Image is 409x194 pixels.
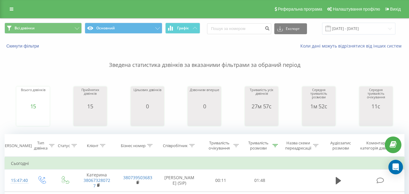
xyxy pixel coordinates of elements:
[246,88,277,103] div: Тривалість усіх дзвінків
[278,7,322,12] span: Реферальна програма
[134,103,161,109] div: 0
[240,169,279,192] td: 01:48
[207,23,271,34] input: Пошук за номером
[274,23,307,34] button: Експорт
[325,140,356,151] div: Аудіозапис розмови
[177,26,189,30] span: Графік
[121,143,146,148] div: Бізнес номер
[158,169,201,192] td: [PERSON_NAME] (SIP)
[84,177,110,189] a: 380673280727
[246,140,271,151] div: Тривалість розмови
[285,140,312,151] div: Назва схеми переадресації
[58,143,70,148] div: Статус
[75,103,105,109] div: 15
[190,88,219,103] div: Дзвонили вперше
[388,160,403,174] div: Open Intercom Messenger
[201,169,240,192] td: 00:11
[390,7,401,12] span: Вихід
[5,157,404,169] td: Сьогодні
[75,88,105,103] div: Прийнятих дзвінків
[123,175,152,180] a: 380739503683
[359,140,394,151] div: Коментар/категорія дзвінка
[15,26,35,31] span: Всі дзвінки
[163,143,188,148] div: Співробітник
[5,23,82,34] button: Всі дзвінки
[77,169,117,192] td: Катерина
[87,143,98,148] div: Клієнт
[246,103,277,109] div: 27м 57с
[5,43,42,49] button: Скинути фільтри
[361,88,391,103] div: Середня тривалість очікування
[190,103,219,109] div: 0
[207,140,232,151] div: Тривалість очікування
[85,23,162,34] button: Основний
[5,49,404,69] p: Зведена статистика дзвінків за вказаними фільтрами за обраний період
[21,103,45,109] div: 15
[333,7,380,12] span: Налаштування профілю
[34,140,48,151] div: Тип дзвінка
[1,143,32,148] div: [PERSON_NAME]
[165,23,200,34] button: Графік
[21,88,45,103] div: Всього дзвінків
[361,103,391,109] div: 11с
[134,88,161,103] div: Цільових дзвінків
[304,103,334,109] div: 1м 52с
[304,88,334,103] div: Середня тривалість розмови
[11,175,24,186] div: 15:47:40
[300,43,404,49] a: Коли дані можуть відрізнятися вiд інших систем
